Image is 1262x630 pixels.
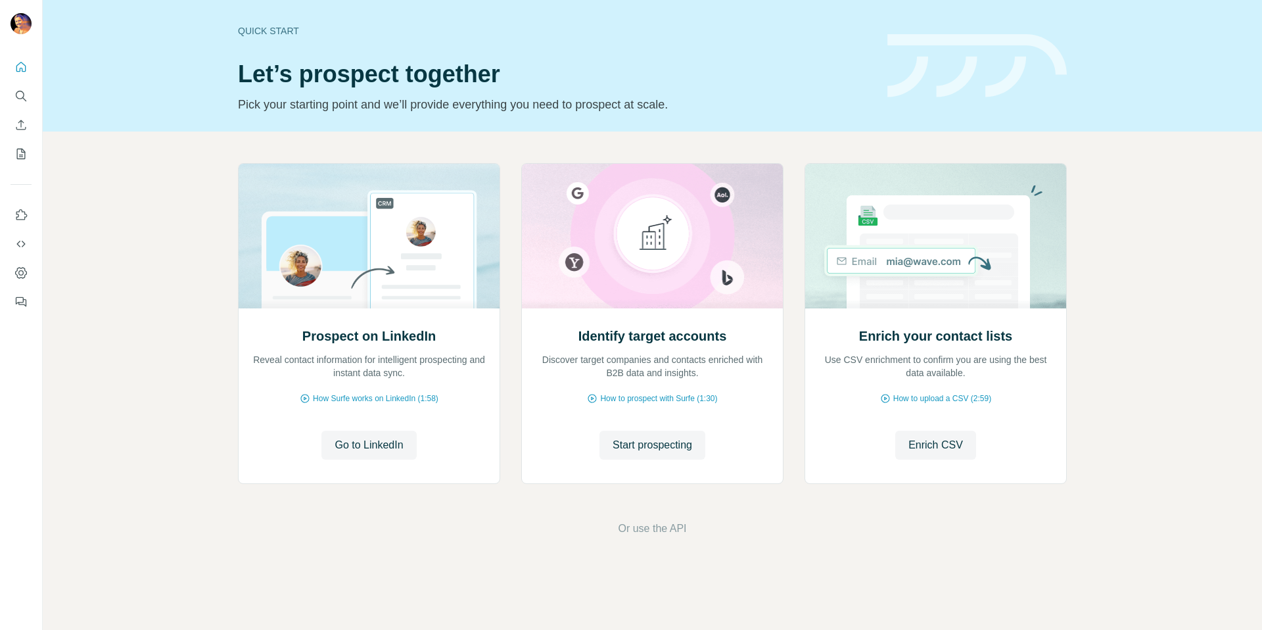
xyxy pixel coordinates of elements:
h2: Identify target accounts [578,327,727,345]
div: Quick start [238,24,872,37]
img: Identify target accounts [521,164,783,308]
h1: Let’s prospect together [238,61,872,87]
button: Use Surfe API [11,232,32,256]
p: Use CSV enrichment to confirm you are using the best data available. [818,353,1053,379]
button: Or use the API [618,521,686,537]
button: Quick start [11,55,32,79]
h2: Enrich your contact lists [859,327,1012,345]
h2: Prospect on LinkedIn [302,327,436,345]
span: Enrich CSV [908,437,963,453]
img: banner [887,34,1067,98]
span: How Surfe works on LinkedIn (1:58) [313,393,438,404]
button: Enrich CSV [895,431,976,460]
button: Go to LinkedIn [321,431,416,460]
img: Enrich your contact lists [805,164,1067,308]
img: Prospect on LinkedIn [238,164,500,308]
img: Avatar [11,13,32,34]
button: Enrich CSV [11,113,32,137]
span: Start prospecting [613,437,692,453]
span: How to upload a CSV (2:59) [893,393,991,404]
span: How to prospect with Surfe (1:30) [600,393,717,404]
p: Discover target companies and contacts enriched with B2B data and insights. [535,353,770,379]
button: Feedback [11,290,32,314]
button: Search [11,84,32,108]
button: Dashboard [11,261,32,285]
button: Use Surfe on LinkedIn [11,203,32,227]
p: Reveal contact information for intelligent prospecting and instant data sync. [252,353,486,379]
span: Go to LinkedIn [335,437,403,453]
button: Start prospecting [599,431,705,460]
button: My lists [11,142,32,166]
p: Pick your starting point and we’ll provide everything you need to prospect at scale. [238,95,872,114]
